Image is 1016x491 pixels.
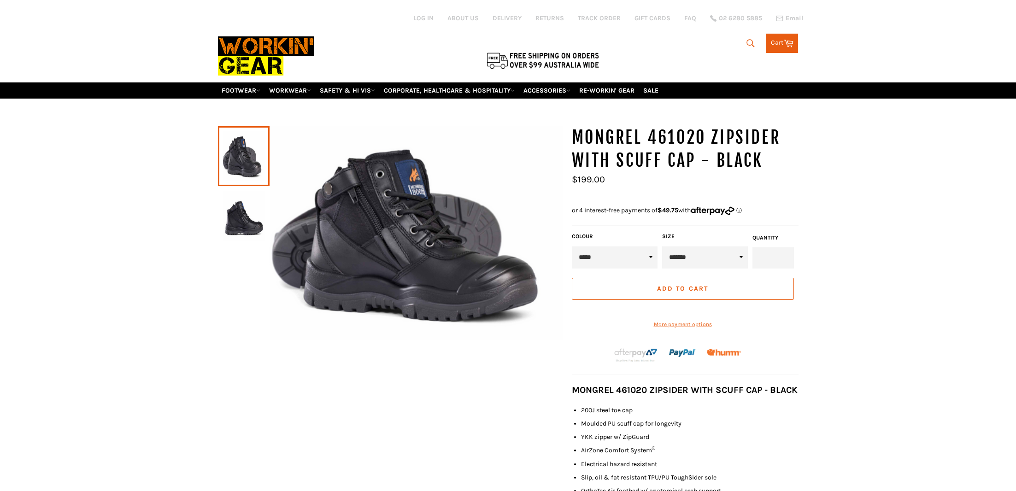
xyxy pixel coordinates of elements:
a: TRACK ORDER [578,14,621,23]
a: GIFT CARDS [634,14,670,23]
span: 02 6280 5885 [719,15,762,22]
a: Email [776,15,803,22]
img: paypal.png [669,339,696,367]
label: Quantity [752,234,794,242]
span: $199.00 [572,174,605,185]
a: SAFETY & HI VIS [316,82,379,99]
img: Flat $9.95 shipping Australia wide [485,51,600,70]
a: 02 6280 5885 [710,15,762,22]
strong: MONGREL 461020 ZIPSIDER WITH SCUFF CAP - BLACK [572,385,798,395]
img: MONGREL 461020 Zipsider with Scuff Cap - Black - Workin' Gear [270,126,563,340]
a: WORKWEAR [265,82,315,99]
li: AirZone Comfort System [581,446,799,455]
sup: ® [652,445,656,451]
a: FAQ [684,14,696,23]
a: DELIVERY [493,14,522,23]
a: RE-WORKIN' GEAR [576,82,638,99]
img: Humm_core_logo_RGB-01_300x60px_small_195d8312-4386-4de7-b182-0ef9b6303a37.png [707,349,741,356]
span: Add to Cart [657,285,708,292]
a: More payment options [572,321,794,328]
img: MONGREL 461020 Zipsider with Scuff Cap - Black - Workin' Gear [223,191,265,241]
label: COLOUR [572,233,658,240]
a: ABOUT US [447,14,479,23]
li: Moulded PU scuff cap for longevity [581,419,799,428]
li: Slip, oil & fat resistant TPU/PU ToughSider sole [581,473,799,482]
button: Add to Cart [572,278,794,300]
a: SALE [640,82,662,99]
a: Cart [766,34,798,53]
img: Afterpay-Logo-on-dark-bg_large.png [613,347,658,363]
a: FOOTWEAR [218,82,264,99]
a: ACCESSORIES [520,82,574,99]
li: 200J steel toe cap [581,406,799,415]
li: YKK zipper w/ ZipGuard [581,433,799,441]
label: Size [662,233,748,240]
a: Log in [413,14,434,22]
span: Email [786,15,803,22]
h1: MONGREL 461020 Zipsider with Scuff Cap - Black [572,126,799,172]
a: RETURNS [535,14,564,23]
a: CORPORATE, HEALTHCARE & HOSPITALITY [380,82,518,99]
img: Workin Gear leaders in Workwear, Safety Boots, PPE, Uniforms. Australia's No.1 in Workwear [218,30,314,82]
li: Electrical hazard resistant [581,460,799,468]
